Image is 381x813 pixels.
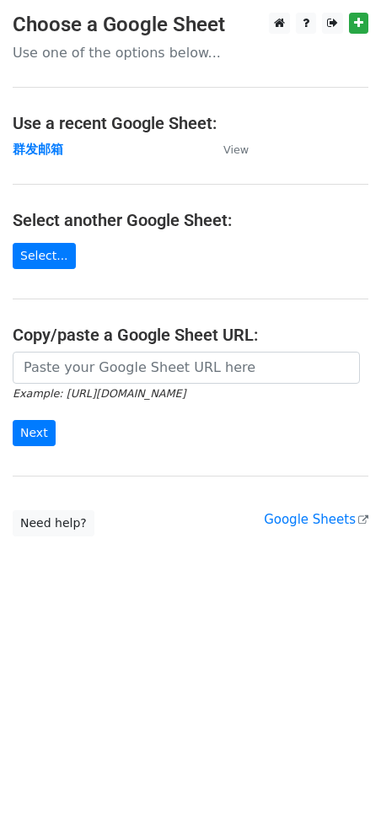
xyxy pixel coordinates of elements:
a: Select... [13,243,76,269]
a: Google Sheets [264,512,368,527]
a: Need help? [13,510,94,536]
h3: Choose a Google Sheet [13,13,368,37]
small: Example: [URL][DOMAIN_NAME] [13,387,185,400]
p: Use one of the options below... [13,44,368,62]
a: 群发邮箱 [13,142,63,157]
h4: Copy/paste a Google Sheet URL: [13,325,368,345]
h4: Use a recent Google Sheet: [13,113,368,133]
input: Paste your Google Sheet URL here [13,352,360,384]
small: View [223,143,249,156]
input: Next [13,420,56,446]
h4: Select another Google Sheet: [13,210,368,230]
a: View [207,142,249,157]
